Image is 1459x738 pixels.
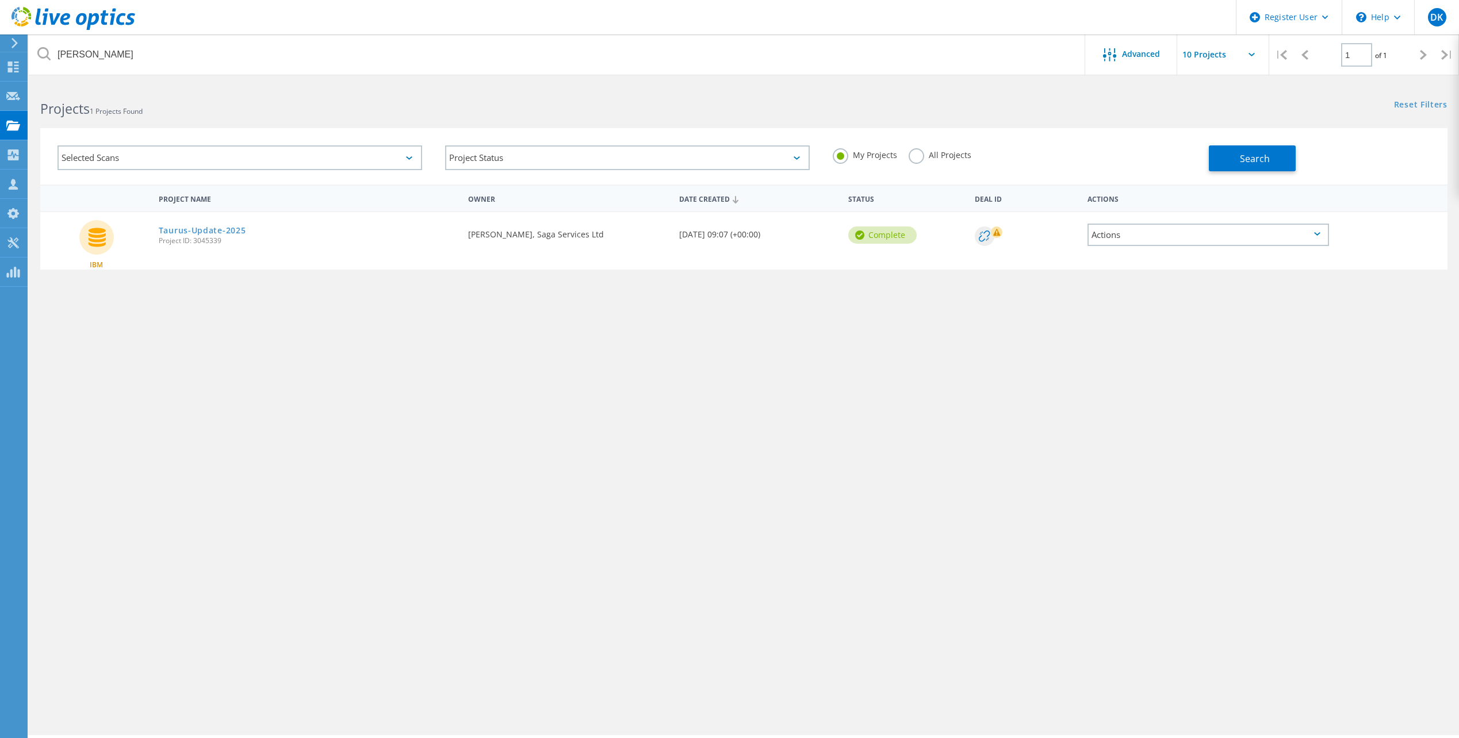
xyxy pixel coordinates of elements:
div: Selected Scans [58,145,422,170]
a: Taurus-Update-2025 [159,226,246,235]
span: Advanced [1122,50,1160,58]
label: My Projects [833,148,897,159]
div: [DATE] 09:07 (+00:00) [673,212,843,250]
div: Project Name [153,187,462,209]
div: | [1269,34,1293,75]
span: Project ID: 3045339 [159,237,457,244]
div: Complete [848,226,917,244]
div: Actions [1082,187,1335,209]
div: Owner [462,187,673,209]
input: Search projects by name, owner, ID, company, etc [29,34,1086,75]
div: Project Status [445,145,810,170]
a: Live Optics Dashboard [12,24,135,32]
div: [PERSON_NAME], Saga Services Ltd [462,212,673,250]
span: DK [1430,13,1443,22]
span: IBM [90,262,103,268]
b: Projects [40,99,90,118]
a: Reset Filters [1394,101,1447,110]
div: Deal Id [969,187,1082,209]
span: 1 Projects Found [90,106,143,116]
div: Actions [1087,224,1329,246]
label: All Projects [909,148,971,159]
svg: \n [1356,12,1366,22]
div: Status [843,187,969,209]
button: Search [1209,145,1296,171]
span: Search [1240,152,1270,165]
div: | [1435,34,1459,75]
div: Date Created [673,187,843,209]
span: of 1 [1375,51,1387,60]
